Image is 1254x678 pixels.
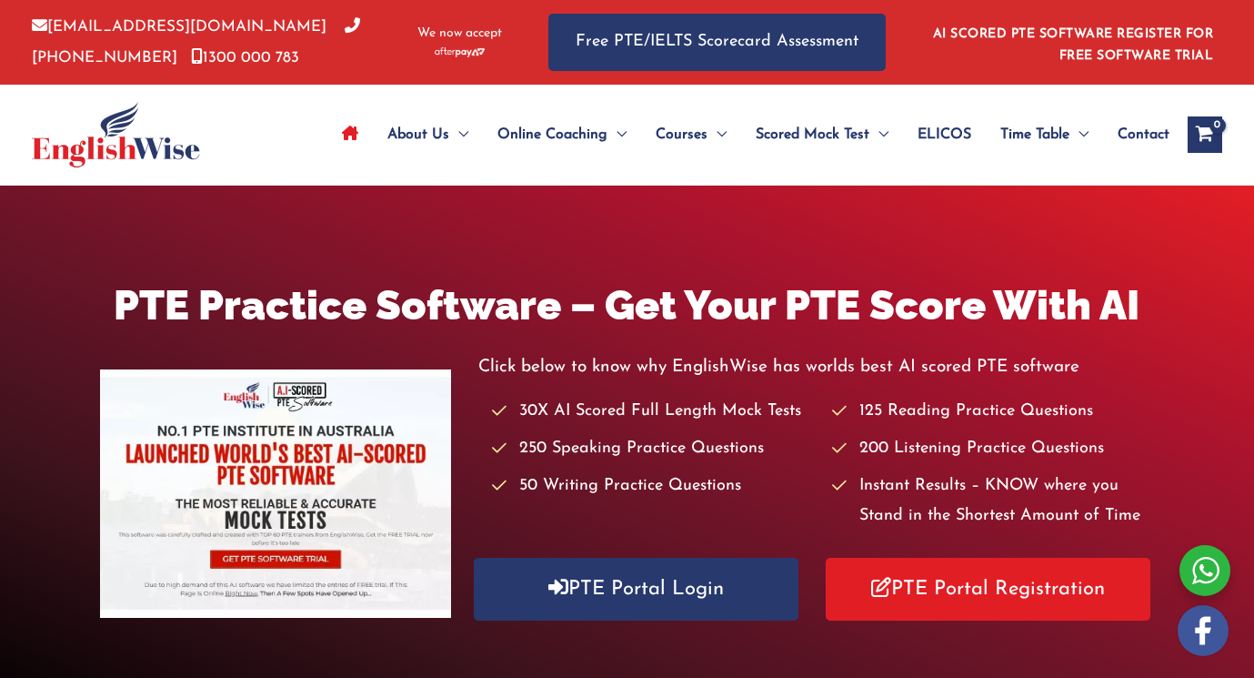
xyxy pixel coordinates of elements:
[741,103,903,167] a: Scored Mock TestMenu Toggle
[707,103,727,167] span: Menu Toggle
[478,352,1153,382] p: Click below to know why EnglishWise has worlds best AI scored PTE software
[449,103,468,167] span: Menu Toggle
[474,558,798,621] a: PTE Portal Login
[922,13,1222,72] aside: Header Widget 1
[492,471,814,501] li: 50 Writing Practice Questions
[918,103,971,167] span: ELICOS
[191,50,299,66] a: 1300 000 783
[32,102,200,167] img: cropped-ew-logo
[1103,103,1169,167] a: Contact
[1069,103,1088,167] span: Menu Toggle
[826,558,1149,621] a: PTE Portal Registration
[497,103,607,167] span: Online Coaching
[483,103,641,167] a: Online CoachingMenu Toggle
[1188,116,1222,153] a: View Shopping Cart, empty
[903,103,986,167] a: ELICOS
[435,47,485,57] img: Afterpay-Logo
[1118,103,1169,167] span: Contact
[492,397,814,427] li: 30X AI Scored Full Length Mock Tests
[100,369,451,618] img: pte-institute-main
[1000,103,1069,167] span: Time Table
[492,434,814,464] li: 250 Speaking Practice Questions
[986,103,1103,167] a: Time TableMenu Toggle
[832,434,1154,464] li: 200 Listening Practice Questions
[32,19,326,35] a: [EMAIL_ADDRESS][DOMAIN_NAME]
[548,14,886,71] a: Free PTE/IELTS Scorecard Assessment
[327,103,1169,167] nav: Site Navigation: Main Menu
[641,103,741,167] a: CoursesMenu Toggle
[832,397,1154,427] li: 125 Reading Practice Questions
[1178,605,1229,656] img: white-facebook.png
[417,25,502,43] span: We now accept
[387,103,449,167] span: About Us
[656,103,707,167] span: Courses
[100,277,1153,334] h1: PTE Practice Software – Get Your PTE Score With AI
[32,19,360,65] a: [PHONE_NUMBER]
[933,27,1214,63] a: AI SCORED PTE SOFTWARE REGISTER FOR FREE SOFTWARE TRIAL
[832,471,1154,532] li: Instant Results – KNOW where you Stand in the Shortest Amount of Time
[373,103,483,167] a: About UsMenu Toggle
[869,103,888,167] span: Menu Toggle
[756,103,869,167] span: Scored Mock Test
[607,103,627,167] span: Menu Toggle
